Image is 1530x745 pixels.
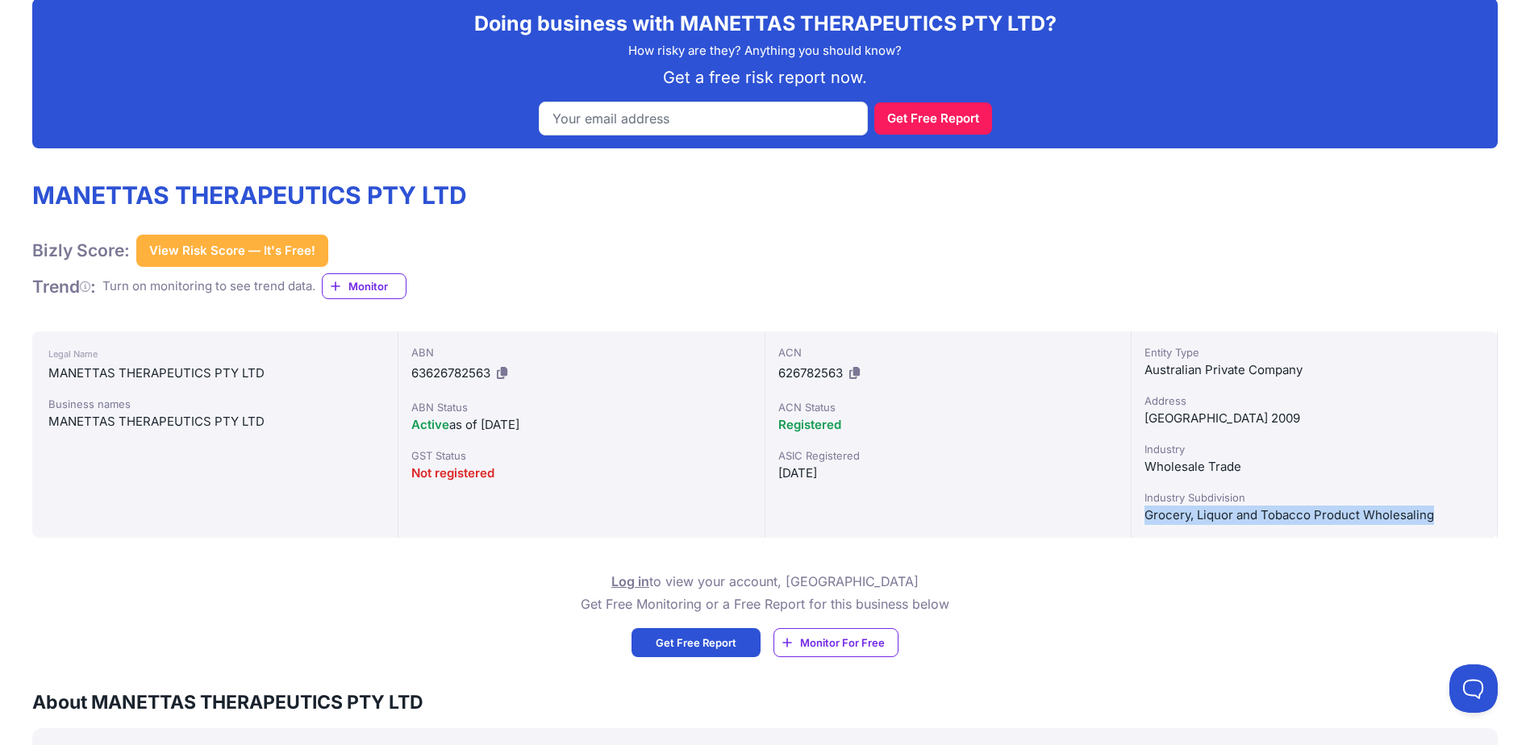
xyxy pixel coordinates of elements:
div: Grocery, Liquor and Tobacco Product Wholesaling [1144,506,1484,525]
h2: Doing business with MANETTAS THERAPEUTICS PTY LTD? [45,11,1485,35]
span: 63626782563 [411,365,490,381]
h3: About MANETTAS THERAPEUTICS PTY LTD [32,689,1498,715]
button: View Risk Score — It's Free! [136,235,328,267]
a: Monitor For Free [773,628,898,657]
iframe: Toggle Customer Support [1449,664,1498,713]
div: Australian Private Company [1144,360,1484,380]
a: Monitor [322,273,406,299]
div: MANETTAS THERAPEUTICS PTY LTD [48,364,381,383]
div: as of [DATE] [411,415,751,435]
h1: MANETTAS THERAPEUTICS PTY LTD [32,181,467,210]
div: ACN [778,344,1118,360]
div: ABN [411,344,751,360]
input: Your email address [539,102,868,135]
span: Registered [778,417,841,432]
div: ASIC Registered [778,447,1118,464]
div: [DATE] [778,464,1118,483]
span: Monitor For Free [800,635,885,651]
h1: Trend : [32,276,96,298]
div: Turn on monitoring to see trend data. [102,277,315,296]
button: Get Free Report [874,102,992,135]
div: Industry Subdivision [1144,489,1484,506]
div: ABN Status [411,399,751,415]
span: Monitor [348,278,406,294]
span: Get Free Report [656,635,736,651]
div: [GEOGRAPHIC_DATA] 2009 [1144,409,1484,428]
div: GST Status [411,447,751,464]
a: Get Free Report [632,628,761,657]
div: Address [1144,393,1484,409]
div: Legal Name [48,344,381,364]
div: MANETTAS THERAPEUTICS PTY LTD [48,412,381,431]
a: Log in [611,573,649,589]
p: How risky are they? Anything you should know? [45,42,1485,60]
div: Entity Type [1144,344,1484,360]
span: Not registered [411,465,494,481]
div: Wholesale Trade [1144,457,1484,477]
h1: Bizly Score: [32,239,130,261]
div: Industry [1144,441,1484,457]
div: ACN Status [778,399,1118,415]
p: Get a free risk report now. [45,66,1485,89]
span: 626782563 [778,365,843,381]
p: to view your account, [GEOGRAPHIC_DATA] Get Free Monitoring or a Free Report for this business below [581,570,949,615]
div: Business names [48,396,381,412]
span: Active [411,417,449,432]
